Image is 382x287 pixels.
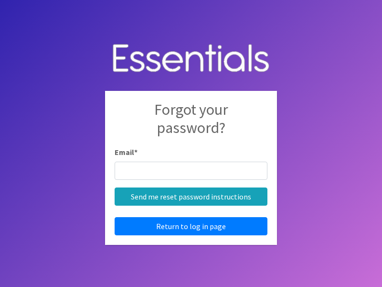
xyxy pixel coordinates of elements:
a: Return to log in page [115,217,267,235]
abbr: required [134,147,138,157]
label: Email [115,146,138,158]
h2: Forgot your password? [115,100,267,147]
img: Human Essentials [105,34,277,84]
input: Send me reset password instructions [115,188,267,206]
